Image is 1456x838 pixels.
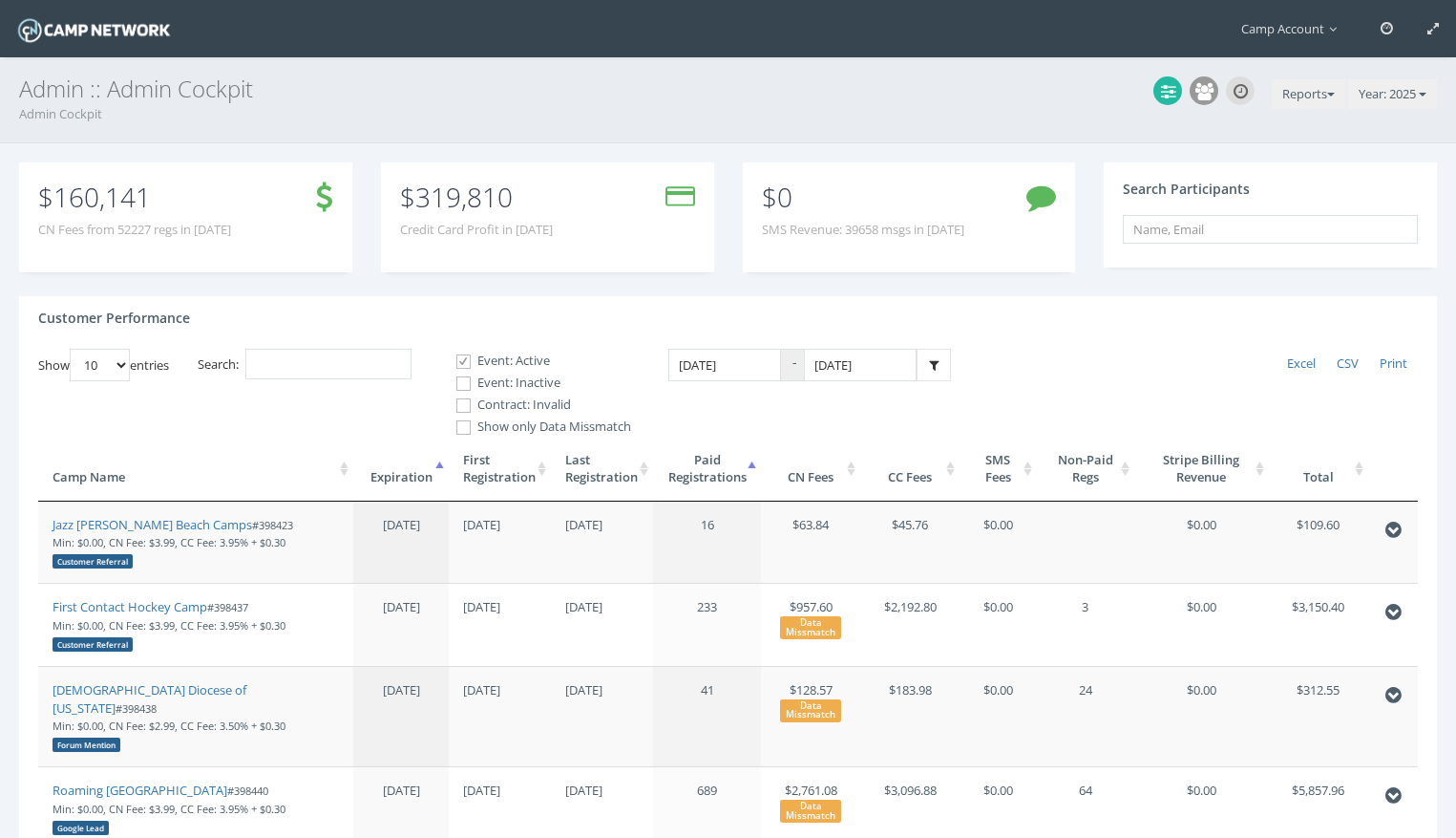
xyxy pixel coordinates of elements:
[1348,79,1437,110] button: Year: 2025
[960,583,1037,666] td: $0.00
[383,598,420,615] span: [DATE]
[19,76,1437,101] h3: Admin :: Admin Cockpit
[668,349,781,382] input: Date Range: From
[53,821,109,835] div: Google Lead
[53,518,293,568] small: #398423 Min: $0.00, CN Fee: $3.99, CC Fee: 3.95% + $0.30
[440,396,631,415] label: Contract: Invalid
[551,437,653,502] th: LastRegistration: activate to sort column ascending
[38,311,190,325] h4: Customer Performance
[53,516,252,533] a: Jazz [PERSON_NAME] Beach Camps
[38,437,353,502] th: Camp Name: activate to sort column ascending
[400,186,553,207] p: $
[780,800,841,823] div: Data Missmatch
[449,666,551,766] td: [DATE]
[449,502,551,584] td: [DATE]
[53,637,133,652] div: Customer Referral
[653,437,761,502] th: PaidRegistrations: activate to sort column ascending
[551,583,653,666] td: [DATE]
[780,616,841,639] div: Data Missmatch
[1134,502,1269,584] td: $0.00
[781,349,804,382] span: -
[70,349,130,381] select: Showentries
[440,374,631,393] label: Event: Inactive
[1269,502,1369,584] td: $109.60
[1123,182,1250,196] h4: Search Participants
[53,782,227,799] a: Roaming [GEOGRAPHIC_DATA]
[860,437,960,502] th: CC Fees: activate to sort column ascending
[53,784,285,833] small: #398440 Min: $0.00, CN Fee: $3.99, CC Fee: 3.95% + $0.30
[1269,437,1369,502] th: Total: activate to sort column ascending
[449,437,551,502] th: FirstRegistration: activate to sort column ascending
[762,221,964,239] span: SMS Revenue: 39658 msgs in [DATE]
[19,105,102,122] a: Admin Cockpit
[780,699,841,722] div: Data Missmatch
[1277,349,1326,379] a: Excel
[415,179,513,215] span: 319,810
[762,179,792,215] span: $0
[383,516,420,533] span: [DATE]
[653,666,761,766] td: 41
[1359,85,1416,102] span: Year: 2025
[761,502,860,584] td: $63.84
[198,349,411,380] label: Search:
[53,179,151,215] span: 160,141
[1134,666,1269,766] td: $0.00
[860,666,960,766] td: $183.98
[440,352,631,371] label: Event: Active
[860,502,960,584] td: $45.76
[761,437,860,502] th: CN Fees: activate to sort column ascending
[551,666,653,766] td: [DATE]
[960,502,1037,584] td: $0.00
[653,502,761,584] td: 16
[1269,583,1369,666] td: $3,150.40
[1380,355,1407,372] span: Print
[1037,437,1134,502] th: Non-Paid Regs: activate to sort column ascending
[761,666,860,766] td: $128.57
[53,738,120,752] div: Forum Mention
[53,598,207,615] a: First Contact Hockey Camp
[1037,666,1134,766] td: 24
[38,349,169,381] label: Show entries
[1134,583,1269,666] td: $0.00
[353,437,449,502] th: Expiration: activate to sort column descending
[383,782,420,799] span: [DATE]
[14,13,174,47] img: Camp Network
[53,600,285,650] small: #398437 Min: $0.00, CN Fee: $3.99, CC Fee: 3.95% + $0.30
[449,583,551,666] td: [DATE]
[804,349,917,382] input: Date Range: To
[38,221,231,239] span: CN Fees from 52227 regs in [DATE]
[1134,437,1269,502] th: Stripe Billing Revenue: activate to sort column ascending
[1272,79,1345,110] button: Reports
[1337,355,1359,372] span: CSV
[1241,20,1346,37] span: Camp Account
[1326,349,1369,379] a: CSV
[38,186,231,207] p: $
[1287,355,1316,372] span: Excel
[53,701,285,751] small: #398438 Min: $0.00, CN Fee: $2.99, CC Fee: 3.50% + $0.30
[1369,349,1418,379] a: Print
[53,681,246,717] a: [DEMOGRAPHIC_DATA] Diocese of [US_STATE]
[653,583,761,666] td: 233
[245,349,411,380] input: Search:
[400,221,553,239] span: Credit Card Profit in [DATE]
[383,681,420,698] span: [DATE]
[1269,666,1369,766] td: $312.55
[551,502,653,584] td: [DATE]
[1123,215,1418,244] input: Name, Email
[960,666,1037,766] td: $0.00
[960,437,1037,502] th: SMS Fees: activate to sort column ascending
[1037,583,1134,666] td: 3
[860,583,960,666] td: $2,192.80
[53,554,133,569] div: Customer Referral
[440,418,631,437] label: Show only Data Missmatch
[761,583,860,666] td: $957.60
